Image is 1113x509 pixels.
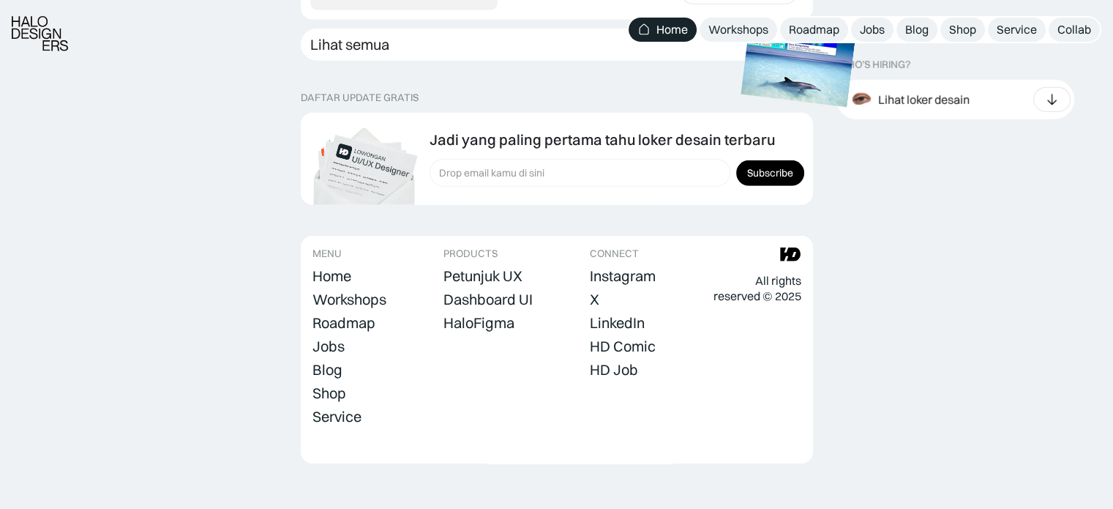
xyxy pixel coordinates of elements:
[878,92,970,107] div: Lihat loker desain
[590,313,645,333] a: LinkedIn
[860,22,885,37] div: Jobs
[590,291,599,308] div: X
[789,22,839,37] div: Roadmap
[590,314,645,332] div: LinkedIn
[590,289,599,310] a: X
[736,160,804,186] input: Subscribe
[590,338,656,355] div: HD Comic
[700,18,777,42] a: Workshops
[312,248,342,260] div: MENU
[851,18,893,42] a: Jobs
[940,18,985,42] a: Shop
[312,336,345,357] a: Jobs
[301,29,813,61] a: Lihat semua
[443,313,514,333] a: HaloFigma
[430,131,775,149] div: Jadi yang paling pertama tahu loker desain terbaru
[312,314,375,332] div: Roadmap
[443,267,522,285] div: Petunjuk UX
[905,22,929,37] div: Blog
[443,314,514,332] div: HaloFigma
[312,289,386,310] a: Workshops
[443,248,498,260] div: PRODUCTS
[312,408,361,426] div: Service
[312,266,351,286] a: Home
[590,267,656,285] div: Instagram
[312,267,351,285] div: Home
[312,291,386,308] div: Workshops
[590,336,656,357] a: HD Comic
[590,248,639,260] div: CONNECT
[780,18,848,42] a: Roadmap
[836,59,910,71] div: WHO’S HIRING?
[443,291,533,308] div: Dashboard UI
[713,273,801,304] div: All rights reserved © 2025
[590,266,656,286] a: Instagram
[988,18,1046,42] a: Service
[997,22,1037,37] div: Service
[312,384,346,402] div: Shop
[312,338,345,355] div: Jobs
[1049,18,1100,42] a: Collab
[430,159,804,187] form: Form Subscription
[949,22,976,37] div: Shop
[312,360,342,380] a: Blog
[1057,22,1091,37] div: Collab
[708,22,768,37] div: Workshops
[301,92,419,104] div: DAFTAR UPDATE GRATIS
[656,22,688,37] div: Home
[590,360,638,380] a: HD Job
[590,361,638,379] div: HD Job
[430,159,730,187] input: Drop email kamu di sini
[312,361,342,379] div: Blog
[312,313,375,333] a: Roadmap
[629,18,697,42] a: Home
[312,406,361,427] a: Service
[310,36,389,53] div: Lihat semua
[443,266,522,286] a: Petunjuk UX
[312,383,346,404] a: Shop
[443,289,533,310] a: Dashboard UI
[896,18,937,42] a: Blog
